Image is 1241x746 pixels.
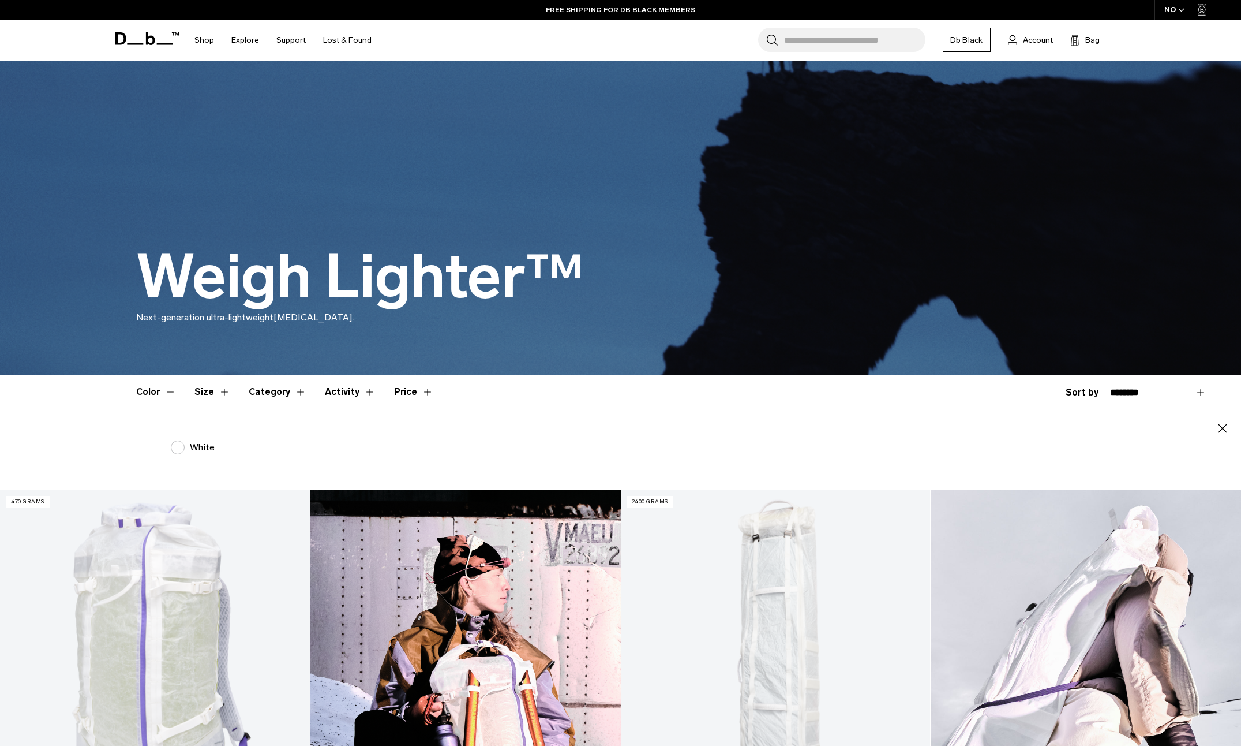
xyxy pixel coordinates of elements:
button: Toggle Filter [325,375,376,409]
button: Bag [1070,33,1100,47]
a: Shop [194,20,214,61]
p: 2400 grams [627,496,673,508]
a: Account [1008,33,1053,47]
a: Explore [231,20,259,61]
span: Bag [1085,34,1100,46]
a: Lost & Found [323,20,372,61]
a: FREE SHIPPING FOR DB BLACK MEMBERS [546,5,695,15]
p: 470 grams [6,496,50,508]
a: Db Black [943,28,991,52]
span: [MEDICAL_DATA]. [273,312,354,323]
a: Support [276,20,306,61]
button: Toggle Filter [194,375,230,409]
span: Next-generation ultra-lightweight [136,312,273,323]
p: White [190,441,215,454]
nav: Main Navigation [186,20,380,61]
h1: Weigh Lighter™ [136,244,583,311]
button: Toggle Filter [249,375,306,409]
button: Toggle Filter [136,375,176,409]
span: Account [1023,34,1053,46]
button: Toggle Price [394,375,433,409]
